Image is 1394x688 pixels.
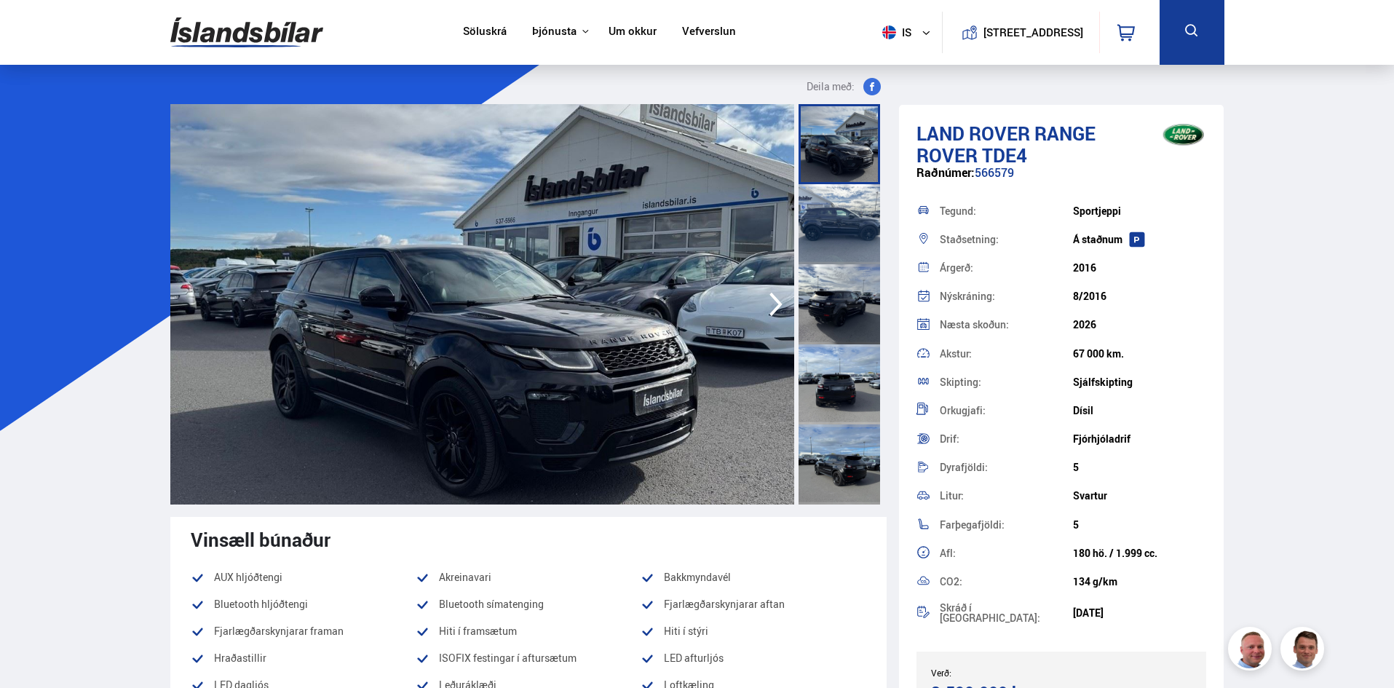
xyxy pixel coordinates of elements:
div: Fjórhjóladrif [1073,433,1206,445]
div: Á staðnum [1073,234,1206,245]
li: Fjarlægðarskynjarar framan [191,622,416,640]
div: 5 [1073,519,1206,531]
img: brand logo [1155,112,1213,157]
span: Range Rover TDE4 [916,120,1096,168]
div: 134 g/km [1073,576,1206,588]
button: is [876,11,942,54]
img: svg+xml;base64,PHN2ZyB4bWxucz0iaHR0cDovL3d3dy53My5vcmcvMjAwMC9zdmciIHdpZHRoPSI1MTIiIGhlaWdodD0iNT... [882,25,896,39]
div: Sjálfskipting [1073,376,1206,388]
button: [STREET_ADDRESS] [989,26,1078,39]
span: Raðnúmer: [916,165,975,181]
li: Bluetooth símatenging [416,596,641,613]
div: Svartur [1073,490,1206,502]
button: Deila með: [801,78,887,95]
div: 2016 [1073,262,1206,274]
li: Fjarlægðarskynjarar aftan [641,596,866,613]
img: G0Ugv5HjCgRt.svg [170,9,323,56]
li: Hiti í stýri [641,622,866,640]
div: 5 [1073,462,1206,473]
div: 8/2016 [1073,290,1206,302]
div: 2026 [1073,319,1206,331]
div: Næsta skoðun: [940,320,1073,330]
div: Verð: [931,668,1061,678]
a: Vefverslun [682,25,736,40]
div: Tegund: [940,206,1073,216]
img: 3618982.jpeg [170,104,794,505]
li: ISOFIX festingar í aftursætum [416,649,641,667]
div: [DATE] [1073,607,1206,619]
div: Orkugjafi: [940,406,1073,416]
button: Þjónusta [532,25,577,39]
a: Söluskrá [463,25,507,40]
div: Litur: [940,491,1073,501]
li: Bluetooth hljóðtengi [191,596,416,613]
div: Skipting: [940,377,1073,387]
div: Nýskráning: [940,291,1073,301]
a: [STREET_ADDRESS] [950,12,1091,53]
div: 180 hö. / 1.999 cc. [1073,547,1206,559]
div: Akstur: [940,349,1073,359]
li: AUX hljóðtengi [191,569,416,586]
div: Afl: [940,548,1073,558]
div: Dyrafjöldi: [940,462,1073,472]
li: Hraðastillir [191,649,416,667]
li: Bakkmyndavél [641,569,866,586]
li: Hiti í framsætum [416,622,641,640]
li: LED afturljós [641,649,866,667]
span: is [876,25,913,39]
span: Deila með: [807,78,855,95]
div: Sportjeppi [1073,205,1206,217]
img: FbJEzSuNWCJXmdc-.webp [1283,629,1326,673]
li: Akreinavari [416,569,641,586]
div: Drif: [940,434,1073,444]
div: Staðsetning: [940,234,1073,245]
div: Farþegafjöldi: [940,520,1073,530]
div: 67 000 km. [1073,348,1206,360]
img: siFngHWaQ9KaOqBr.png [1230,629,1274,673]
a: Um okkur [609,25,657,40]
div: CO2: [940,577,1073,587]
div: Dísil [1073,405,1206,416]
div: 566579 [916,166,1207,194]
div: Árgerð: [940,263,1073,273]
span: Land Rover [916,120,1030,146]
div: Vinsæll búnaður [191,529,866,550]
div: Skráð í [GEOGRAPHIC_DATA]: [940,603,1073,623]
